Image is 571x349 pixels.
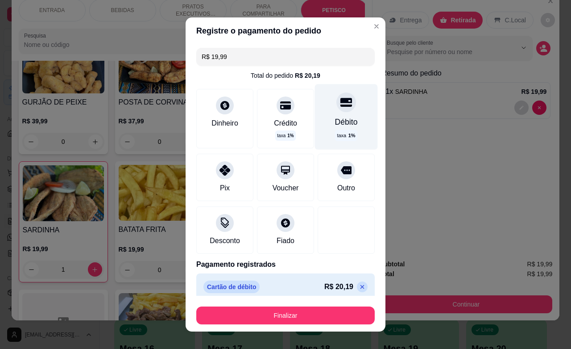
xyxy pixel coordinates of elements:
[196,259,375,270] p: Pagamento registrados
[337,132,355,139] p: taxa
[295,71,320,80] div: R$ 20,19
[277,132,294,139] p: taxa
[196,307,375,324] button: Finalizar
[335,116,358,128] div: Débito
[202,48,369,66] input: Ex.: hambúrguer de cordeiro
[251,71,320,80] div: Total do pedido
[203,281,260,293] p: Cartão de débito
[186,17,385,44] header: Registre o pagamento do pedido
[211,118,238,129] div: Dinheiro
[369,19,384,34] button: Close
[337,183,355,193] div: Outro
[348,132,356,139] span: 1 %
[277,235,294,246] div: Fiado
[220,183,230,193] div: Pix
[287,132,294,139] span: 1 %
[273,183,299,193] div: Voucher
[210,235,240,246] div: Desconto
[274,118,297,129] div: Crédito
[324,282,353,292] p: R$ 20,19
